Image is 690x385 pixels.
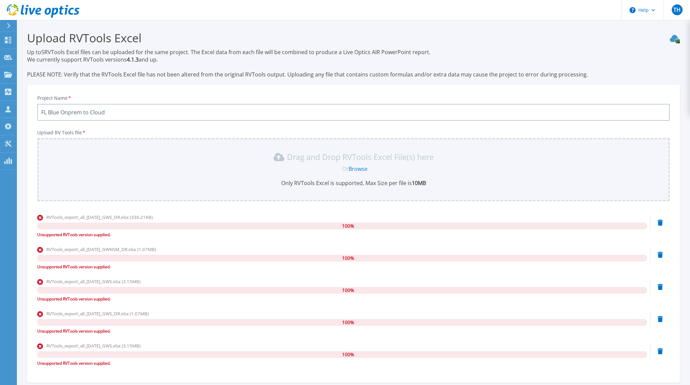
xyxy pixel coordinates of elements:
[46,311,149,317] span: RVTools_export_all_[DATE]_GWS_DR.xlsx (1.07MB)
[37,360,647,367] div: Unsupported RVTools version supplied.
[37,231,647,238] div: Unsupported RVTools version supplied.
[27,30,680,46] h3: Upload RVTools Excel
[46,246,156,252] span: RVTools_export_all_[DATE]_GWNSM_DR.xlsx (1.07MB)
[41,152,666,187] div: Drag and Drop RVTools Excel File(s) here OrBrowseOnly RVTools Excel is supported, Max Size per fi...
[37,130,670,135] p: Upload RV Tools file
[342,319,354,326] span: 100 %
[342,223,354,229] span: 100 %
[287,154,434,160] p: Drag and Drop RVTools Excel File(s) here
[46,278,141,285] span: RVTools_export_all_[DATE]_GWS.xlsx (3.15MB)
[37,296,647,302] div: Unsupported RVTools version supplied.
[127,56,139,63] strong: 4.1.3
[37,328,647,335] div: Unsupported RVTools version supplied.
[37,96,72,100] label: Project Name
[46,343,141,349] span: RVTools_export_all_[DATE]_GWS.xlsx (3.15MB)
[673,7,681,13] span: TH
[342,287,354,294] span: 100 %
[37,104,670,121] input: Enter Project Name
[412,179,426,187] b: 10MB
[41,179,666,187] p: Only RVTools Excel is supported, Max Size per file is
[342,165,349,173] span: Or
[27,48,680,78] p: Up to 5 RVTools Excel files can be uploaded for the same project. The Excel data from each file w...
[342,255,354,262] span: 100 %
[349,165,367,173] a: Browse
[342,351,354,358] span: 100 %
[46,214,153,220] span: RVTools_export_all_[DATE]_GWS_DR.xlsx (336.21KB)
[37,264,647,270] div: Unsupported RVTools version supplied.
